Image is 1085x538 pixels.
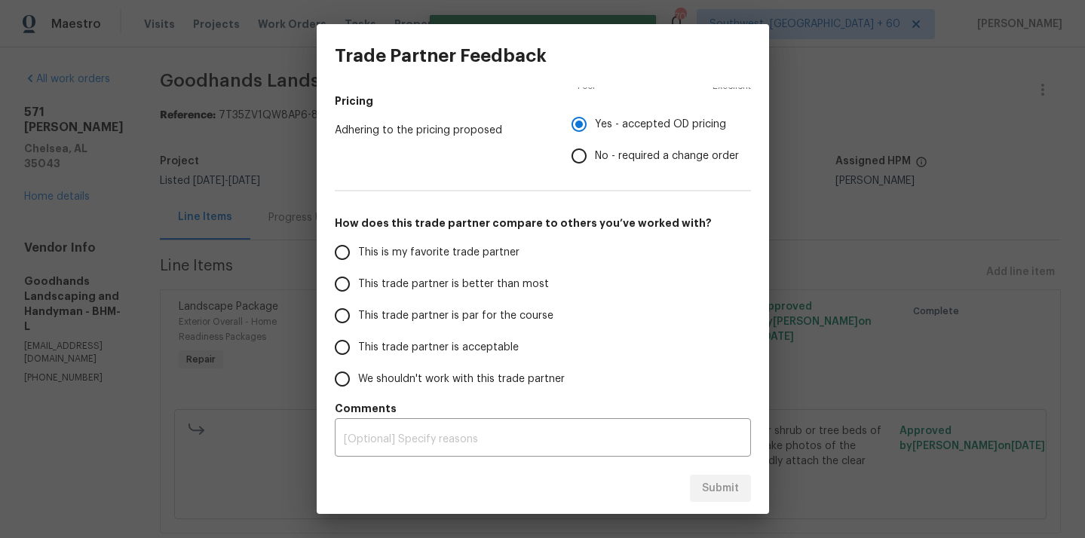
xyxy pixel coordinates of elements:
[335,216,751,231] h5: How does this trade partner compare to others you’ve worked with?
[358,277,549,292] span: This trade partner is better than most
[572,109,751,172] div: Pricing
[358,371,565,387] span: We shouldn't work with this trade partner
[335,237,751,395] div: How does this trade partner compare to others you’ve worked with?
[595,117,726,133] span: Yes - accepted OD pricing
[358,340,519,356] span: This trade partner is acceptable
[358,308,553,324] span: This trade partner is par for the course
[595,148,739,164] span: No - required a change order
[335,123,547,138] span: Adhering to the pricing proposed
[335,45,547,66] h3: Trade Partner Feedback
[358,245,520,261] span: This is my favorite trade partner
[335,401,751,416] h5: Comments
[335,93,751,109] h5: Pricing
